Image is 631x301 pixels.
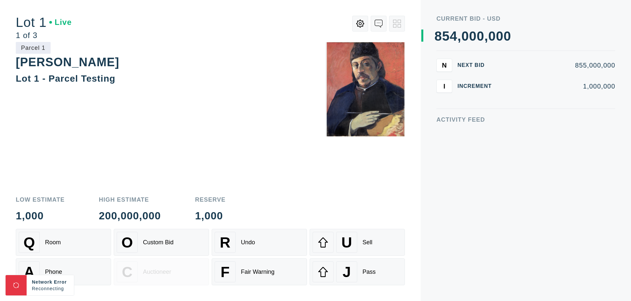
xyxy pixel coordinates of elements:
[310,229,405,256] button: USell
[114,229,209,256] button: OCustom Bid
[436,59,452,72] button: N
[16,197,65,203] div: Low Estimate
[99,197,161,203] div: High Estimate
[16,42,51,54] div: Parcel 1
[496,30,503,43] div: 0
[442,61,447,69] span: N
[49,18,72,26] div: Live
[502,83,615,90] div: 1,000,000
[221,264,229,280] span: F
[443,82,445,90] span: I
[442,30,450,43] div: 5
[220,234,230,251] span: R
[457,63,497,68] div: Next Bid
[16,16,72,29] div: Lot 1
[342,264,351,280] span: J
[212,229,307,256] button: RUndo
[436,117,615,123] div: Activity Feed
[484,30,488,161] div: ,
[195,197,226,203] div: Reserve
[212,258,307,285] button: FFair Warning
[469,30,477,43] div: 0
[122,234,133,251] span: O
[143,269,171,275] div: Auctioneer
[16,229,111,256] button: QRoom
[457,84,497,89] div: Increment
[45,239,61,246] div: Room
[143,239,174,246] div: Custom Bid
[341,234,352,251] span: U
[461,30,469,43] div: 0
[32,285,69,292] div: Reconnecting
[16,73,115,84] div: Lot 1 - Parcel Testing
[310,258,405,285] button: JPass
[16,258,111,285] button: APhone
[502,62,615,69] div: 855,000,000
[362,239,372,246] div: Sell
[436,16,615,22] div: Current Bid - USD
[450,30,457,43] div: 4
[241,269,274,275] div: Fair Warning
[114,258,209,285] button: CAuctioneer
[16,55,119,69] div: [PERSON_NAME]
[457,30,461,161] div: ,
[436,80,452,93] button: I
[32,279,69,285] div: Network Error
[122,264,132,280] span: C
[477,30,484,43] div: 0
[241,239,255,246] div: Undo
[195,211,226,221] div: 1,000
[24,264,35,280] span: A
[488,30,496,43] div: 0
[45,269,62,275] div: Phone
[16,211,65,221] div: 1,000
[16,31,72,39] div: 1 of 3
[362,269,376,275] div: Pass
[24,234,35,251] span: Q
[434,30,442,43] div: 8
[503,30,511,43] div: 0
[99,211,161,221] div: 200,000,000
